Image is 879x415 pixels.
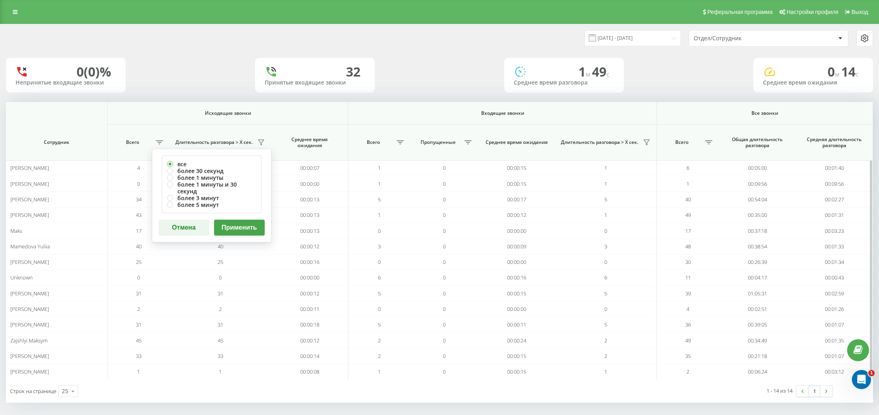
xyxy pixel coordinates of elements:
a: 1 [808,385,820,397]
span: [PERSON_NAME] [10,164,49,171]
span: 5 [378,290,381,297]
span: Входящие звонки [368,110,638,116]
span: 1 [868,370,875,376]
span: 1 [604,211,607,218]
span: 0 [443,321,446,328]
span: 49 [685,337,691,344]
td: 00:00:15 [478,348,555,364]
span: 0 [443,290,446,297]
span: 6 [686,164,689,171]
td: 00:26:39 [719,254,796,270]
span: Сотрудник [15,139,99,146]
span: Общая длительность разговора [726,136,789,149]
span: Всего [661,139,703,146]
td: 00:00:43 [796,270,873,285]
span: 34 [136,196,142,203]
td: 00:03:23 [796,223,873,238]
div: Принятые входящие звонки [265,79,365,86]
span: Все звонки [671,110,858,116]
span: 48 [685,243,691,250]
span: 25 [218,258,223,266]
span: 31 [218,321,223,328]
span: 0 [443,368,446,375]
span: Unknown [10,274,33,281]
td: 00:00:12 [271,239,349,254]
span: 40 [136,243,142,250]
td: 00:37:18 [719,223,796,238]
span: [PERSON_NAME] [10,180,49,187]
td: 00:02:27 [796,192,873,207]
td: 00:01:34 [796,254,873,270]
span: 0 [443,243,446,250]
span: 5 [604,290,607,297]
div: 32 [346,64,360,79]
span: 0 [137,180,140,187]
span: 49 [685,211,691,218]
span: 49 [592,63,610,80]
span: 30 [685,258,691,266]
td: 00:54:04 [719,192,796,207]
span: Среднее время ожидания [279,136,340,149]
td: 00:00:11 [271,301,349,317]
td: 00:03:12 [796,364,873,380]
span: 0 [443,164,446,171]
span: [PERSON_NAME] [10,196,49,203]
span: 5 [378,196,381,203]
span: 3 [604,243,607,250]
span: 3 [378,243,381,250]
td: 00:00:15 [478,286,555,301]
div: 1 - 14 из 14 [767,387,792,395]
span: c [855,70,859,79]
span: 1 [604,180,607,187]
span: 39 [685,290,691,297]
td: 00:01:07 [796,317,873,332]
span: 0 [443,258,446,266]
td: 00:02:51 [719,301,796,317]
span: [PERSON_NAME] [10,321,49,328]
td: 00:00:15 [478,364,555,380]
span: 43 [136,211,142,218]
label: более 3 минут [167,195,256,201]
span: 1 [378,180,381,187]
td: 00:00:12 [271,286,349,301]
td: 00:35:00 [719,207,796,223]
span: 31 [136,321,142,328]
span: 11 [685,274,691,281]
span: 0 [378,227,381,234]
td: 00:01:31 [796,207,873,223]
td: 00:00:09 [478,239,555,254]
span: [PERSON_NAME] [10,290,49,297]
span: 0 [604,258,607,266]
span: 2 [604,352,607,360]
span: 1 [686,180,689,187]
td: 00:06:24 [719,364,796,380]
button: Отмена [159,220,209,236]
span: c [606,70,610,79]
span: 40 [218,243,223,250]
td: 00:00:07 [271,160,349,176]
td: 00:01:40 [796,160,873,176]
span: Настройки профиля [787,9,838,15]
td: 00:01:26 [796,301,873,317]
span: Maks [10,227,22,234]
span: 2 [378,352,381,360]
span: 1 [378,211,381,218]
span: 36 [685,321,691,328]
span: 1 [378,164,381,171]
td: 00:00:12 [478,207,555,223]
td: 00:01:07 [796,348,873,364]
span: 0 [604,305,607,313]
label: более 5 минут [167,201,256,208]
div: 0 (0)% [77,64,111,79]
td: 00:00:15 [478,176,555,191]
span: Длительность разговора > Х сек. [173,139,255,146]
span: 2 [137,305,140,313]
label: более 1 минуты и 30 секунд [167,181,256,195]
span: Длительность разговора > Х сек. [559,139,640,146]
span: 0 [137,274,140,281]
span: 6 [378,274,381,281]
span: 0 [443,274,446,281]
span: 2 [219,305,222,313]
span: 5 [378,321,381,328]
span: 0 [219,274,222,281]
